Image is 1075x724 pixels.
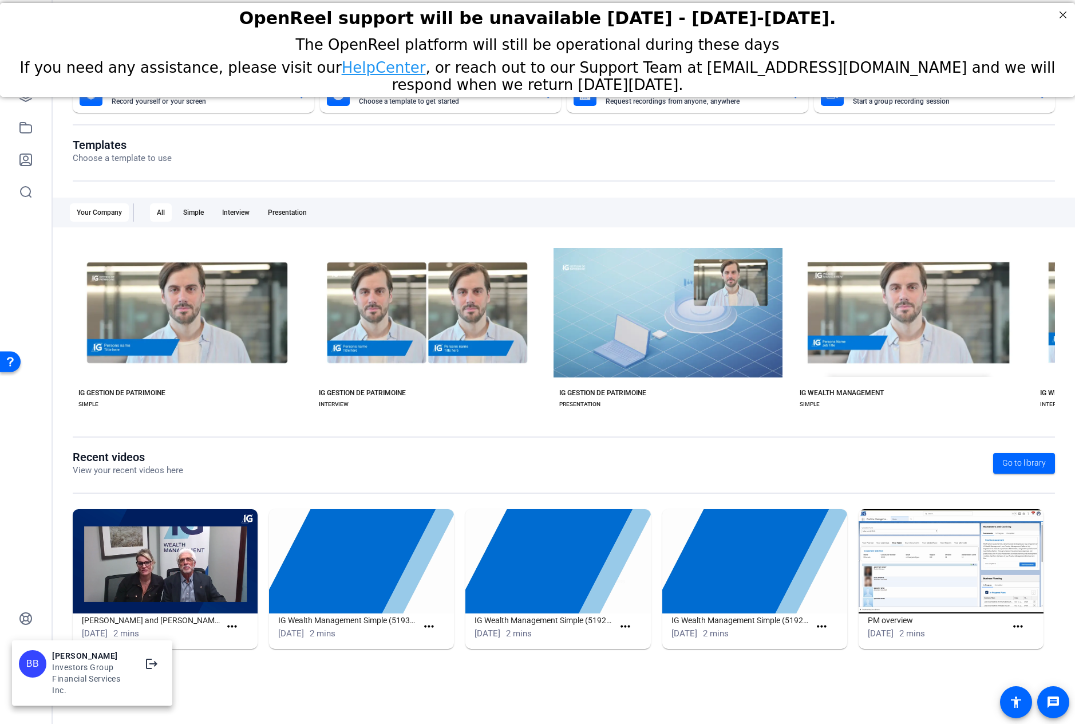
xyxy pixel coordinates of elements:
a: HelpCenter [342,56,426,73]
div: BB [19,650,46,678]
span: The OpenReel platform will still be operational during these days [295,33,779,50]
div: Close Step [1056,5,1070,19]
h2: OpenReel support will be unavailable Thursday - Friday, October 16th-17th. [14,5,1061,25]
div: [PERSON_NAME] [52,650,132,662]
mat-icon: logout [145,657,159,671]
div: Investors Group Financial Services Inc. [52,662,132,696]
span: If you need any assistance, please visit our , or reach out to our Support Team at [EMAIL_ADDRESS... [20,56,1056,91]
